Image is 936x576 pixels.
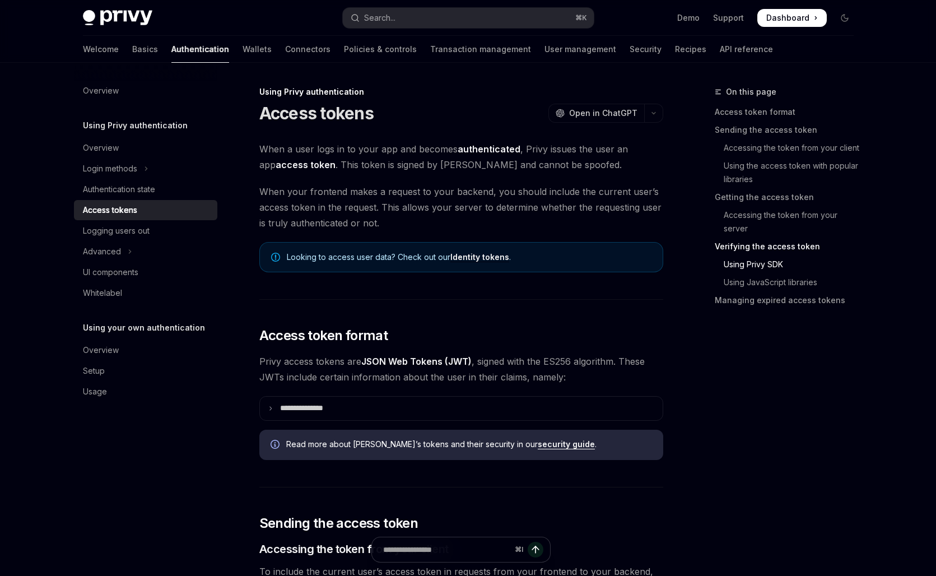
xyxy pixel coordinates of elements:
[271,440,282,451] svg: Info
[74,200,217,220] a: Access tokens
[83,84,119,97] div: Overview
[83,364,105,378] div: Setup
[74,382,217,402] a: Usage
[83,10,152,26] img: dark logo
[715,273,863,291] a: Using JavaScript libraries
[259,86,663,97] div: Using Privy authentication
[538,439,595,449] a: security guide
[132,36,158,63] a: Basics
[715,157,863,188] a: Using the access token with popular libraries
[544,36,616,63] a: User management
[430,36,531,63] a: Transaction management
[83,286,122,300] div: Whitelabel
[83,119,188,132] h5: Using Privy authentication
[548,104,644,123] button: Open in ChatGPT
[259,103,374,123] h1: Access tokens
[715,139,863,157] a: Accessing the token from your client
[361,356,472,368] a: JSON Web Tokens (JWT)
[271,253,280,262] svg: Note
[74,81,217,101] a: Overview
[74,283,217,303] a: Whitelabel
[83,203,137,217] div: Access tokens
[171,36,229,63] a: Authentication
[715,238,863,256] a: Verifying the access token
[286,439,652,450] span: Read more about [PERSON_NAME]’s tokens and their security in our .
[83,385,107,398] div: Usage
[259,184,663,231] span: When your frontend makes a request to your backend, you should include the current user’s access ...
[715,103,863,121] a: Access token format
[766,12,809,24] span: Dashboard
[74,241,217,262] button: Toggle Advanced section
[630,36,662,63] a: Security
[83,245,121,258] div: Advanced
[715,188,863,206] a: Getting the access token
[74,179,217,199] a: Authentication state
[528,542,543,558] button: Send message
[715,256,863,273] a: Using Privy SDK
[83,343,119,357] div: Overview
[675,36,706,63] a: Recipes
[715,121,863,139] a: Sending the access token
[569,108,637,119] span: Open in ChatGPT
[83,321,205,335] h5: Using your own authentication
[383,537,510,562] input: Ask a question...
[74,221,217,241] a: Logging users out
[259,514,418,532] span: Sending the access token
[259,141,663,173] span: When a user logs in to your app and becomes , Privy issues the user an app . This token is signed...
[677,12,700,24] a: Demo
[83,266,138,279] div: UI components
[259,354,663,385] span: Privy access tokens are , signed with the ES256 algorithm. These JWTs include certain information...
[74,262,217,282] a: UI components
[575,13,587,22] span: ⌘ K
[83,224,150,238] div: Logging users out
[836,9,854,27] button: Toggle dark mode
[83,183,155,196] div: Authentication state
[726,85,776,99] span: On this page
[83,36,119,63] a: Welcome
[243,36,272,63] a: Wallets
[757,9,827,27] a: Dashboard
[74,340,217,360] a: Overview
[83,162,137,175] div: Login methods
[74,159,217,179] button: Toggle Login methods section
[343,8,594,28] button: Open search
[74,361,217,381] a: Setup
[713,12,744,24] a: Support
[715,291,863,309] a: Managing expired access tokens
[285,36,330,63] a: Connectors
[450,252,509,262] a: Identity tokens
[259,327,388,345] span: Access token format
[74,138,217,158] a: Overview
[287,252,651,263] span: Looking to access user data? Check out our .
[720,36,773,63] a: API reference
[364,11,395,25] div: Search...
[715,206,863,238] a: Accessing the token from your server
[83,141,119,155] div: Overview
[276,159,336,170] strong: access token
[458,143,520,155] strong: authenticated
[344,36,417,63] a: Policies & controls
